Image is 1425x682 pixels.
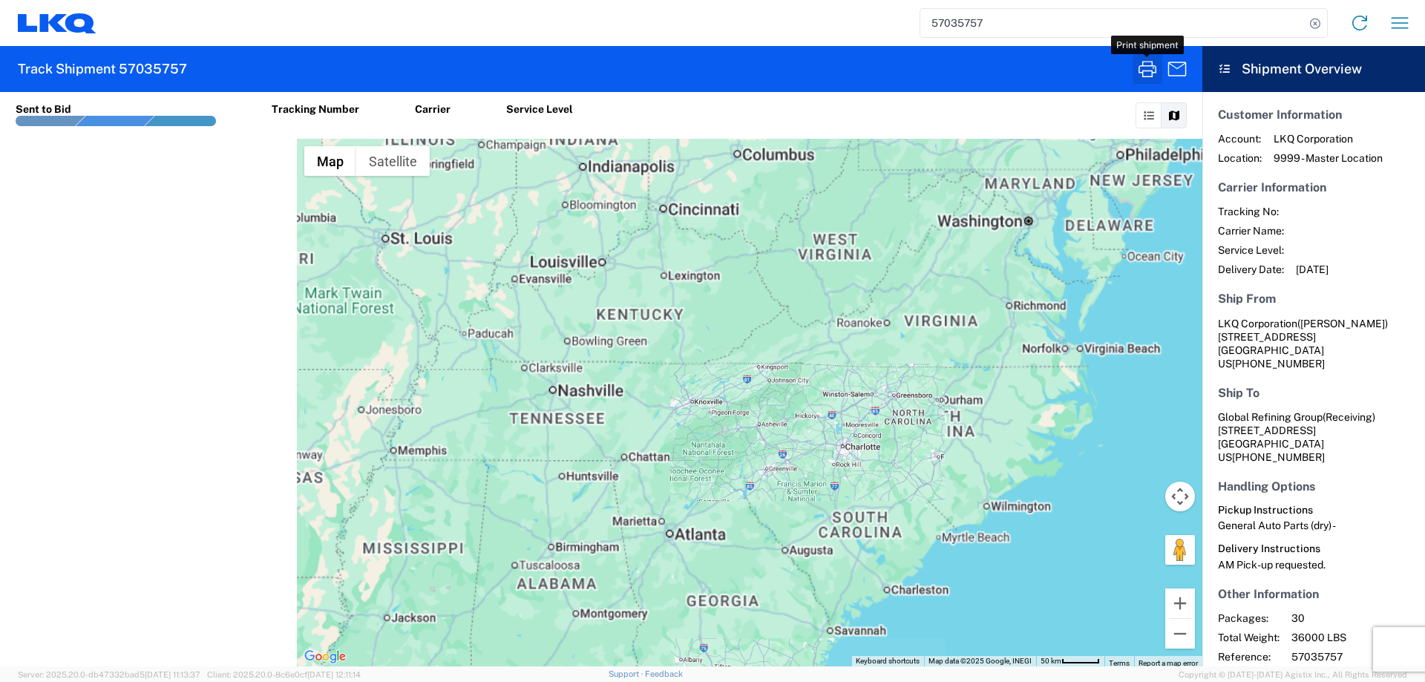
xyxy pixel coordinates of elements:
h5: Ship From [1218,292,1409,306]
span: Map data ©2025 Google, INEGI [928,657,1032,665]
h6: Delivery Instructions [1218,542,1409,555]
h5: Other Information [1218,587,1409,601]
h2: Track Shipment 57035757 [18,60,187,78]
span: 9999 - Master Location [1274,151,1383,165]
span: Carrier Name: [1218,224,1284,237]
div: General Auto Parts (dry) - [1218,519,1409,532]
span: [PHONE_NUMBER] [1232,358,1325,370]
span: 36000 LBS [1291,631,1418,644]
span: Reference: [1218,650,1280,663]
h5: Ship To [1218,386,1409,400]
span: Server: 2025.20.0-db47332bad5 [18,670,200,679]
h5: Handling Options [1218,479,1409,494]
button: Map camera controls [1165,482,1195,511]
span: Packages: [1218,611,1280,625]
div: Sent to Bid [16,102,71,116]
button: Keyboard shortcuts [856,656,920,666]
button: Show satellite imagery [356,146,430,176]
span: [STREET_ADDRESS] [1218,331,1316,343]
span: [DATE] [1296,263,1329,276]
span: Account: [1218,132,1262,145]
span: Global Refining Group [STREET_ADDRESS] [1218,411,1375,436]
span: (Receiving) [1323,411,1375,423]
span: [DATE] 12:11:14 [307,670,361,679]
button: Drag Pegman onto the map to open Street View [1165,535,1195,565]
h5: Customer Information [1218,108,1409,122]
button: Zoom in [1165,588,1195,618]
header: Shipment Overview [1202,46,1425,92]
div: Tracking Number [272,102,359,116]
button: Map Scale: 50 km per 48 pixels [1036,656,1104,666]
button: Zoom out [1165,619,1195,649]
a: Open this area in Google Maps (opens a new window) [301,647,350,666]
span: 30 [1291,611,1418,625]
span: Copyright © [DATE]-[DATE] Agistix Inc., All Rights Reserved [1179,668,1407,681]
div: Service Level [506,102,573,116]
h5: Carrier Information [1218,180,1409,194]
a: Terms [1109,659,1130,667]
h6: Pickup Instructions [1218,504,1409,517]
a: Report a map error [1139,659,1198,667]
span: Tracking No: [1218,205,1284,218]
span: ([PERSON_NAME]) [1297,318,1388,329]
span: Total Weight: [1218,631,1280,644]
span: [DATE] 11:13:37 [145,670,200,679]
input: Shipment, tracking or reference number [920,9,1305,37]
div: Carrier [415,102,451,116]
span: Delivery Date: [1218,263,1284,276]
span: [PHONE_NUMBER] [1232,451,1325,463]
span: 50 km [1041,657,1061,665]
address: [GEOGRAPHIC_DATA] US [1218,317,1409,370]
span: 57035757 [1291,650,1418,663]
a: Support [609,669,646,678]
img: Google [301,647,350,666]
div: AM Pick-up requested. [1218,558,1409,571]
span: Client: 2025.20.0-8c6e0cf [207,670,361,679]
address: [GEOGRAPHIC_DATA] US [1218,410,1409,464]
span: Service Level: [1218,243,1284,257]
a: Feedback [645,669,683,678]
span: LKQ Corporation [1218,318,1297,329]
button: Show street map [304,146,356,176]
span: LKQ Corporation [1274,132,1383,145]
span: Location: [1218,151,1262,165]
